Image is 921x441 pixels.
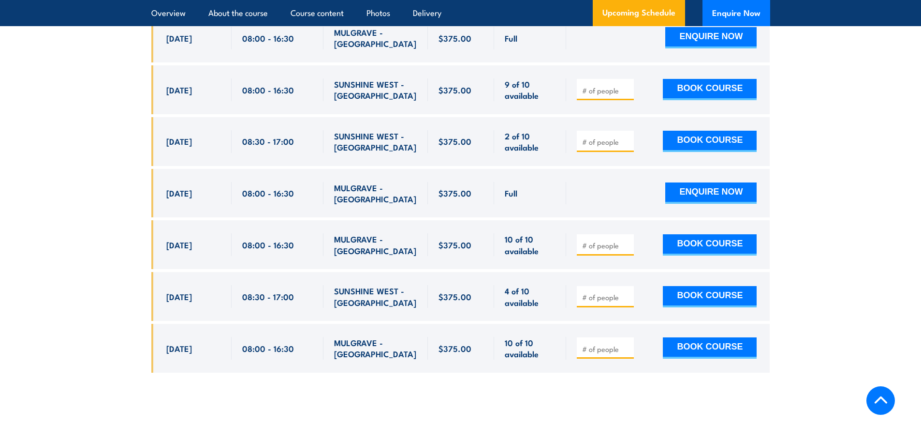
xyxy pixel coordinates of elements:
[242,84,294,95] span: 08:00 - 16:30
[242,32,294,44] span: 08:00 - 16:30
[242,187,294,198] span: 08:00 - 16:30
[439,136,471,147] span: $375.00
[439,32,471,44] span: $375.00
[663,234,757,256] button: BOOK COURSE
[505,285,556,308] span: 4 of 10 available
[505,78,556,101] span: 9 of 10 available
[663,286,757,307] button: BOOK COURSE
[334,233,417,256] span: MULGRAVE - [GEOGRAPHIC_DATA]
[665,182,757,204] button: ENQUIRE NOW
[439,343,471,354] span: $375.00
[334,337,417,360] span: MULGRAVE - [GEOGRAPHIC_DATA]
[663,337,757,359] button: BOOK COURSE
[334,27,417,49] span: MULGRAVE - [GEOGRAPHIC_DATA]
[166,239,192,250] span: [DATE]
[663,131,757,152] button: BOOK COURSE
[439,187,471,198] span: $375.00
[166,291,192,302] span: [DATE]
[242,136,294,147] span: 08:30 - 17:00
[166,84,192,95] span: [DATE]
[582,86,630,95] input: # of people
[505,337,556,360] span: 10 of 10 available
[439,84,471,95] span: $375.00
[242,239,294,250] span: 08:00 - 16:30
[582,292,630,302] input: # of people
[665,27,757,48] button: ENQUIRE NOW
[334,130,417,153] span: SUNSHINE WEST - [GEOGRAPHIC_DATA]
[582,344,630,354] input: # of people
[166,187,192,198] span: [DATE]
[166,343,192,354] span: [DATE]
[439,291,471,302] span: $375.00
[242,343,294,354] span: 08:00 - 16:30
[334,78,417,101] span: SUNSHINE WEST - [GEOGRAPHIC_DATA]
[166,32,192,44] span: [DATE]
[505,130,556,153] span: 2 of 10 available
[505,233,556,256] span: 10 of 10 available
[663,79,757,100] button: BOOK COURSE
[505,32,517,44] span: Full
[334,285,417,308] span: SUNSHINE WEST - [GEOGRAPHIC_DATA]
[242,291,294,302] span: 08:30 - 17:00
[166,136,192,147] span: [DATE]
[582,241,630,250] input: # of people
[439,239,471,250] span: $375.00
[582,137,630,147] input: # of people
[505,187,517,198] span: Full
[334,182,417,205] span: MULGRAVE - [GEOGRAPHIC_DATA]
